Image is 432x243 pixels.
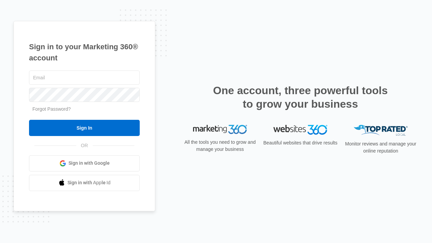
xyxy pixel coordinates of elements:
[69,160,110,167] span: Sign in with Google
[32,106,71,112] a: Forgot Password?
[29,71,140,85] input: Email
[354,125,408,136] img: Top Rated Local
[211,84,390,111] h2: One account, three powerful tools to grow your business
[29,120,140,136] input: Sign In
[29,155,140,171] a: Sign in with Google
[273,125,327,135] img: Websites 360
[343,140,418,155] p: Monitor reviews and manage your online reputation
[67,179,111,186] span: Sign in with Apple Id
[193,125,247,134] img: Marketing 360
[29,41,140,63] h1: Sign in to your Marketing 360® account
[76,142,93,149] span: OR
[182,139,258,153] p: All the tools you need to grow and manage your business
[29,175,140,191] a: Sign in with Apple Id
[263,139,338,146] p: Beautiful websites that drive results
